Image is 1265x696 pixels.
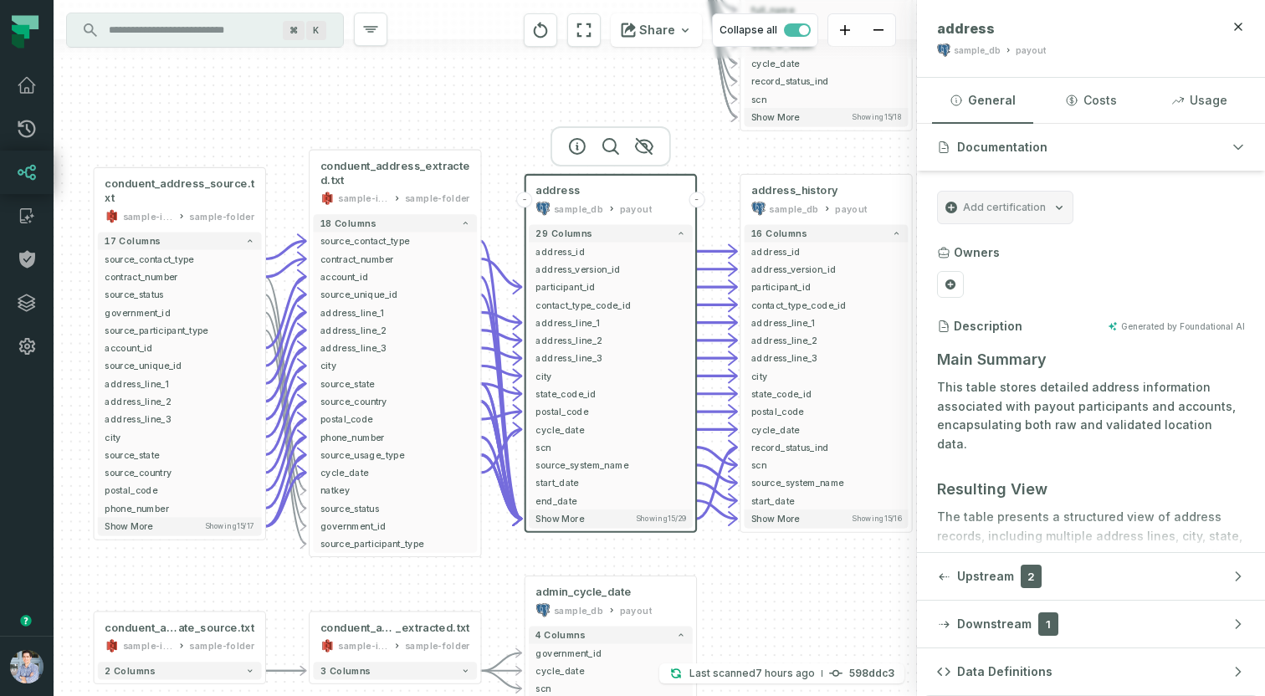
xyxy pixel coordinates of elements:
span: address_line_1 [105,377,254,391]
g: Edge from 1c7f4b617bc41a9705d13e536675d124 to 91bb5a19cf2a4a70ddfcf8f1c28f1a59 [265,366,306,437]
span: 29 columns [535,228,592,239]
span: source_system_name [535,458,685,472]
span: scn [535,682,685,695]
span: address_line_2 [751,334,901,347]
span: phone_number [320,430,470,443]
g: Edge from e0ff9a3e638efd7852da11a56d599e6c to 48dea4c49d7948c6fd1ebd385603b2e8 [696,448,737,519]
button: record_status_ind [745,73,909,90]
div: Tooltip anchor [18,613,33,628]
div: payout [835,202,867,216]
span: postal_code [751,405,901,418]
button: scn [745,456,909,473]
img: avatar of Alon Nafta [10,650,44,683]
button: record_status_ind [745,438,909,456]
div: sample_db [769,202,819,216]
span: source_status [105,288,254,301]
h4: 598ddc3 [849,668,894,678]
span: state_code_id [535,387,685,401]
span: city [105,430,254,443]
button: city [745,367,909,385]
span: 2 columns [105,665,155,676]
g: Edge from 1c7f4b617bc41a9705d13e536675d124 to 91bb5a19cf2a4a70ddfcf8f1c28f1a59 [265,277,306,490]
button: Downstream1 [917,601,1265,647]
button: participant_id [529,278,693,295]
span: government_id [105,305,254,319]
span: Show more [105,520,152,531]
button: Show moreShowing15/16 [745,509,909,528]
g: Edge from 91bb5a19cf2a4a70ddfcf8f1c28f1a59 to e0ff9a3e638efd7852da11a56d599e6c [480,312,521,322]
g: Edge from 1c7f4b617bc41a9705d13e536675d124 to 91bb5a19cf2a4a70ddfcf8f1c28f1a59 [265,259,306,277]
span: Show more [751,111,799,122]
div: payout [1016,44,1046,57]
span: 17 columns [105,236,160,247]
div: sample-folder [189,209,254,223]
div: sample-folder [405,638,470,652]
div: payout [620,603,652,617]
button: address_version_id [745,260,909,278]
span: address_line_1 [320,305,470,319]
button: source_unique_id [313,285,477,303]
h3: Owners [954,244,1000,261]
button: cycle_date [745,54,909,72]
button: scn [745,90,909,108]
div: conduent_admin_cycle_date_source.txt [105,621,254,635]
span: contact_type_code_id [535,298,685,311]
button: Last scanned[DATE] 6:15:44 PM598ddc3 [659,663,904,683]
span: Press ⌘ + K to focus the search bar [283,21,305,40]
button: Show moreShowing15/18 [745,108,909,126]
button: source_participant_type [313,535,477,552]
button: Costs [1040,78,1141,123]
span: cycle_date [751,57,901,70]
span: Press ⌘ + K to focus the search bar [306,21,326,40]
div: sample-folder [189,638,254,652]
span: address_line_3 [751,351,901,365]
button: zoom out [862,14,895,47]
button: - [689,192,704,207]
button: contact_type_code_id [529,296,693,314]
span: Showing 15 / 18 [852,113,901,122]
button: Upstream2 [917,553,1265,600]
g: Edge from e0ff9a3e638efd7852da11a56d599e6c to 48dea4c49d7948c6fd1ebd385603b2e8 [696,465,737,483]
button: contract_number [313,250,477,268]
span: address [937,20,995,37]
g: Edge from 1c7f4b617bc41a9705d13e536675d124 to 91bb5a19cf2a4a70ddfcf8f1c28f1a59 [265,402,306,473]
button: city [98,428,262,446]
span: scn [751,458,901,472]
span: scn [535,441,685,454]
button: start_date [529,474,693,492]
p: Last scanned [689,665,815,682]
div: sample-input-bucket [123,209,174,223]
button: postal_code [98,482,262,499]
span: source_state [105,448,254,462]
h3: Description [954,318,1022,335]
span: state_code_id [751,387,901,401]
g: Edge from e0ff9a3e638efd7852da11a56d599e6c to 48dea4c49d7948c6fd1ebd385603b2e8 [696,483,737,500]
button: source_state [98,446,262,463]
span: Showing 15 / 16 [852,514,901,524]
span: address_line_2 [535,334,685,347]
button: cycle_date [745,421,909,438]
span: admin_cycle_date [535,586,631,600]
span: contract_number [105,270,254,284]
span: Downstream [957,616,1032,632]
span: Documentation [957,139,1047,156]
span: city [535,369,685,382]
button: source_unique_id [98,357,262,375]
h3: Resulting View [937,478,1245,501]
span: 4 columns [535,630,585,641]
span: address_id [751,244,901,258]
span: source_unique_id [320,288,470,301]
span: conduent_admin_cycle_d [105,621,177,635]
span: source_country [320,395,470,408]
span: city [751,369,901,382]
span: 16 columns [751,228,807,239]
div: sample-input-bucket [338,638,389,652]
button: Data Definitions [917,648,1265,695]
g: Edge from 91bb5a19cf2a4a70ddfcf8f1c28f1a59 to e0ff9a3e638efd7852da11a56d599e6c [480,402,521,519]
span: government_id [320,519,470,533]
button: address_line_1 [313,304,477,321]
div: conduent_admin_cycle_date_extracted.txt [320,621,470,635]
g: Edge from 1c7f4b617bc41a9705d13e536675d124 to 91bb5a19cf2a4a70ddfcf8f1c28f1a59 [265,330,306,544]
g: Edge from 91bb5a19cf2a4a70ddfcf8f1c28f1a59 to e0ff9a3e638efd7852da11a56d599e6c [480,330,521,340]
span: postal_code [535,405,685,418]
